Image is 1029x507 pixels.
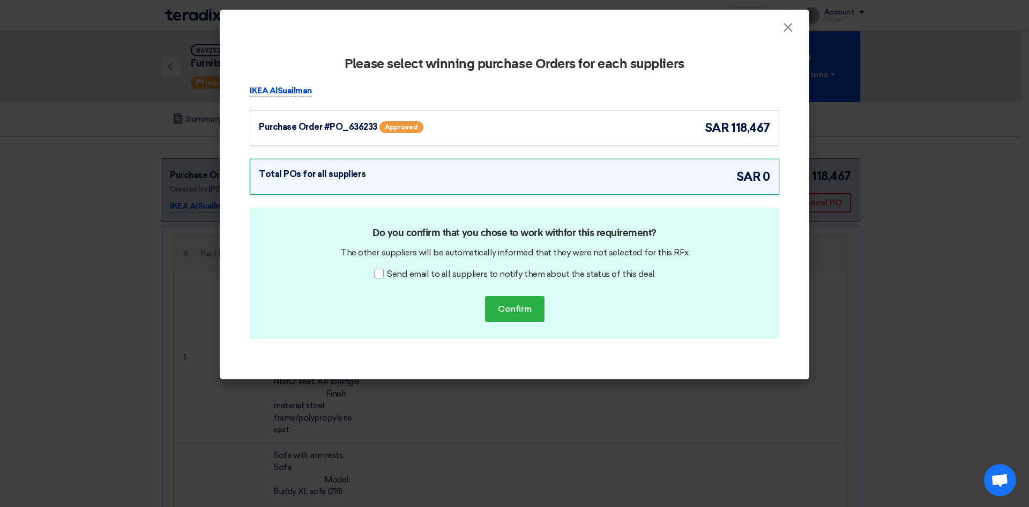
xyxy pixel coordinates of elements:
h2: Do you confirm that you chose to work with for this requirement? [272,226,757,241]
span: Send email to all suppliers to notify them about the status of this deal [387,268,654,281]
span: 0 [763,168,770,186]
button: Confirm [485,296,545,322]
span: Approved [379,121,423,133]
div: Purchase Order #PO_636233 [259,121,377,134]
button: Close [774,17,802,39]
span: sar [705,119,729,137]
p: IKEA AlSuailman [250,85,312,98]
div: Total POs for all suppliers [259,168,366,181]
h2: Please select winning purchase Orders for each suppliers [250,57,779,72]
div: The other suppliers will be automatically informed that they were not selected for this RFx [267,246,762,259]
span: 118,467 [731,119,770,137]
span: sar [736,168,761,186]
div: Open chat [984,464,1016,496]
span: × [782,19,793,41]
